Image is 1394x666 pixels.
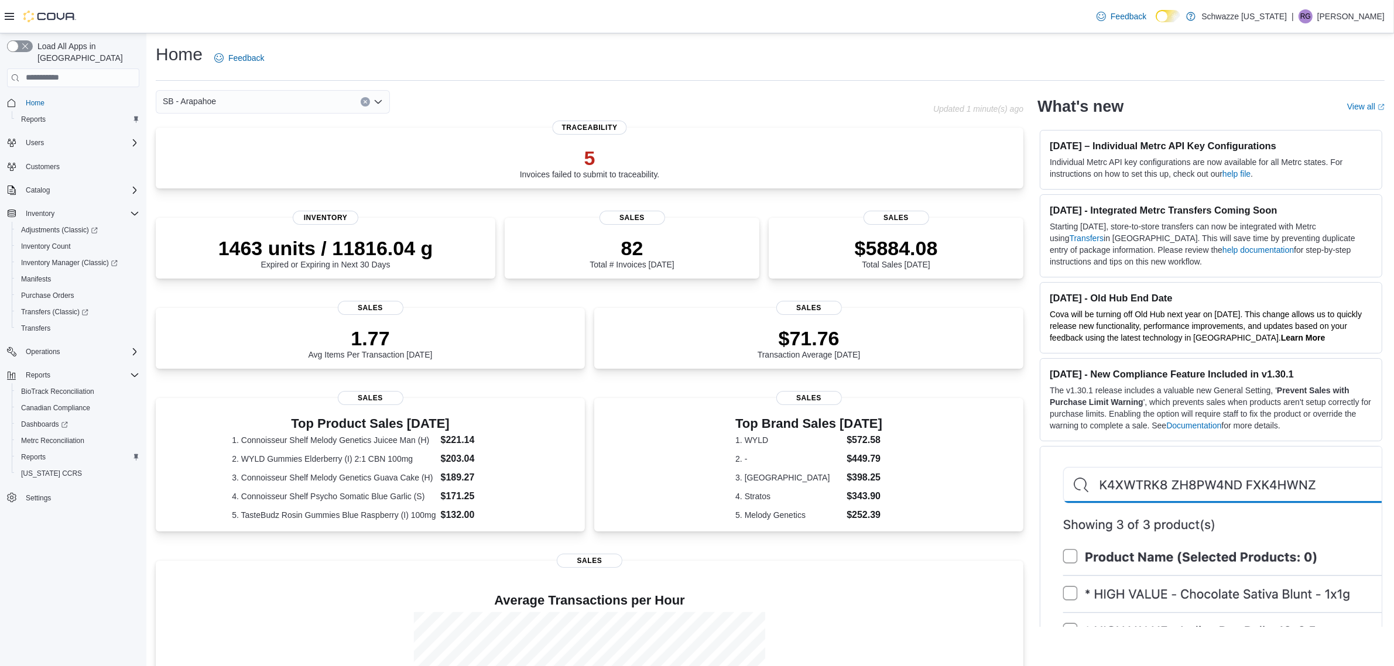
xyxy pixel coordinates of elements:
svg: External link [1378,104,1385,111]
span: Washington CCRS [16,466,139,480]
span: BioTrack Reconciliation [21,387,94,396]
span: Reports [16,112,139,126]
span: Canadian Compliance [21,403,90,413]
span: Purchase Orders [21,291,74,300]
span: Inventory Count [16,239,139,253]
dt: 4. Stratos [735,490,842,502]
span: Metrc Reconciliation [16,434,139,448]
span: Dashboards [21,420,68,429]
dd: $171.25 [441,489,509,503]
button: Open list of options [374,97,383,107]
a: Transfers [16,321,55,335]
span: Reports [21,452,46,462]
p: $5884.08 [855,236,938,260]
a: Documentation [1166,421,1221,430]
p: 1463 units / 11816.04 g [218,236,433,260]
p: 5 [520,146,660,170]
span: Users [26,138,44,147]
button: Clear input [361,97,370,107]
span: Reports [16,450,139,464]
span: Operations [26,347,60,356]
button: Inventory [2,205,144,222]
span: Users [21,136,139,150]
span: Traceability [553,121,627,135]
span: Transfers [16,321,139,335]
dt: 4. Connoisseur Shelf Psycho Somatic Blue Garlic (S) [232,490,436,502]
dd: $132.00 [441,508,509,522]
span: Sales [557,554,622,568]
span: [US_STATE] CCRS [21,469,82,478]
dd: $203.04 [441,452,509,466]
span: Sales [600,211,665,225]
a: Reports [16,450,50,464]
div: Transaction Average [DATE] [758,327,861,359]
dt: 5. TasteBudz Rosin Gummies Blue Raspberry (I) 100mg [232,509,436,521]
span: Settings [26,493,51,503]
span: Cova will be turning off Old Hub next year on [DATE]. This change allows us to quickly release ne... [1050,310,1362,342]
a: Manifests [16,272,56,286]
a: Learn More [1281,333,1325,342]
span: Inventory Manager (Classic) [21,258,118,267]
span: Manifests [21,274,51,284]
span: Feedback [228,52,264,64]
span: Metrc Reconciliation [21,436,84,445]
nav: Complex example [7,90,139,537]
a: Inventory Count [16,239,76,253]
button: [US_STATE] CCRS [12,465,144,482]
p: Schwazze [US_STATE] [1201,9,1287,23]
dd: $343.90 [847,489,882,503]
p: Individual Metrc API key configurations are now available for all Metrc states. For instructions ... [1050,156,1372,180]
span: Sales [776,301,842,315]
dt: 3. Connoisseur Shelf Melody Genetics Guava Cake (H) [232,472,436,483]
img: Cova [23,11,76,22]
button: Inventory [21,207,59,221]
span: Operations [21,345,139,359]
button: Reports [12,111,144,128]
div: Invoices failed to submit to traceability. [520,146,660,179]
a: [US_STATE] CCRS [16,466,87,480]
span: Transfers [21,324,50,333]
input: Dark Mode [1156,10,1180,22]
a: Metrc Reconciliation [16,434,89,448]
dt: 2. - [735,453,842,465]
h4: Average Transactions per Hour [165,593,1014,607]
span: Inventory [26,209,54,218]
button: Home [2,94,144,111]
dd: $189.27 [441,471,509,485]
span: Home [21,95,139,110]
button: Inventory Count [12,238,144,255]
span: Feedback [1111,11,1146,22]
a: help file [1222,169,1251,178]
a: View allExternal link [1347,102,1385,111]
p: | [1292,9,1294,23]
button: Settings [2,489,144,506]
dt: 1. WYLD [735,434,842,446]
dt: 1. Connoisseur Shelf Melody Genetics Juicee Man (H) [232,434,436,446]
a: help documentation [1222,245,1294,255]
span: Inventory Manager (Classic) [16,256,139,270]
span: Dashboards [16,417,139,431]
span: Adjustments (Classic) [21,225,98,235]
dt: 5. Melody Genetics [735,509,842,521]
dt: 2. WYLD Gummies Elderberry (I) 2:1 CBN 100mg [232,453,436,465]
button: Reports [2,367,144,383]
a: Adjustments (Classic) [12,222,144,238]
h3: [DATE] - Old Hub End Date [1050,292,1372,304]
span: Manifests [16,272,139,286]
span: Customers [26,162,60,171]
p: 82 [590,236,674,260]
span: Sales [338,391,403,405]
dt: 3. [GEOGRAPHIC_DATA] [735,472,842,483]
div: Avg Items Per Transaction [DATE] [309,327,433,359]
button: Catalog [2,182,144,198]
span: RG [1300,9,1311,23]
button: Reports [12,449,144,465]
p: Starting [DATE], store-to-store transfers can now be integrated with Metrc using in [GEOGRAPHIC_D... [1050,221,1372,267]
button: Canadian Compliance [12,400,144,416]
button: Operations [21,345,65,359]
button: Manifests [12,271,144,287]
h3: [DATE] - New Compliance Feature Included in v1.30.1 [1050,368,1372,380]
button: Users [2,135,144,151]
p: Updated 1 minute(s) ago [933,104,1023,114]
